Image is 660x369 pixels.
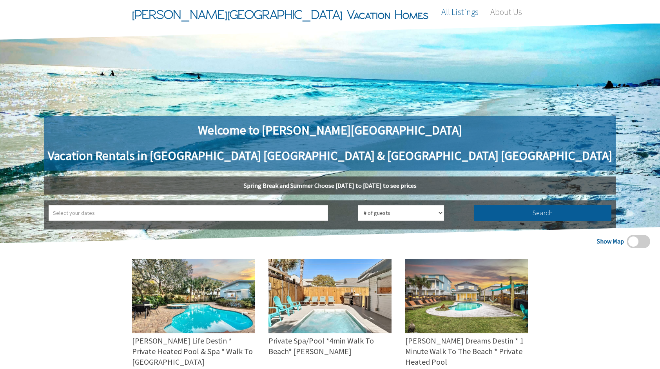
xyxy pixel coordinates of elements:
img: 7c92263a-cf49-465a-85fd-c7e2cb01ac41.jpeg [268,259,391,333]
h5: Spring Break and Summer Choose [DATE] to [DATE] to see prices [44,176,616,194]
span: [PERSON_NAME][GEOGRAPHIC_DATA] Vacation Homes [132,3,428,26]
span: Private Spa/Pool *4min Walk To Beach* [PERSON_NAME] [268,336,374,356]
input: Select your dates [49,205,328,221]
span: Show Map [597,237,624,245]
button: Search [474,205,612,221]
h1: Welcome to [PERSON_NAME][GEOGRAPHIC_DATA] Vacation Rentals in [GEOGRAPHIC_DATA] [GEOGRAPHIC_DATA]... [44,116,616,171]
img: 70bd4656-b10b-4f03-83ad-191ce442ade5.jpeg [405,259,528,333]
span: [PERSON_NAME] Dreams Destin * 1 Minute Walk To The Beach * Private Heated Pool [405,336,524,367]
span: [PERSON_NAME] Life Destin * Private Heated Pool & Spa * Walk To [GEOGRAPHIC_DATA] [132,336,253,367]
a: [PERSON_NAME] Life Destin * Private Heated Pool & Spa * Walk To [GEOGRAPHIC_DATA] [132,259,255,367]
img: 240c1866-2ff6-42a6-a632-a0da8b4f13be.jpeg [132,259,255,333]
a: [PERSON_NAME] Dreams Destin * 1 Minute Walk To The Beach * Private Heated Pool [405,259,528,367]
a: Private Spa/Pool *4min Walk To Beach* [PERSON_NAME] [268,259,391,356]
